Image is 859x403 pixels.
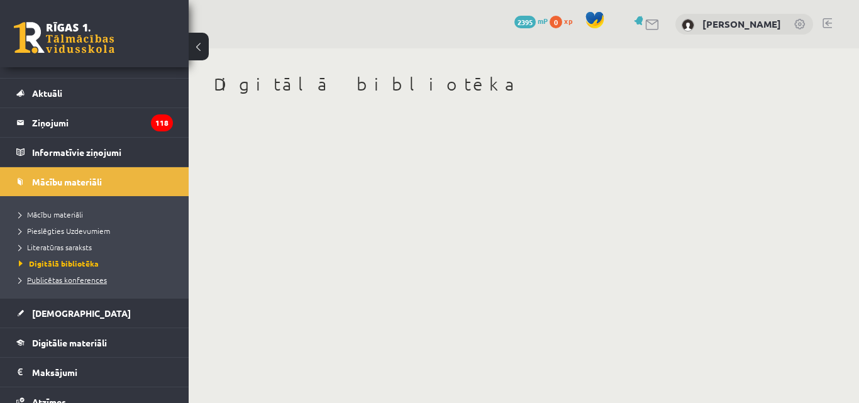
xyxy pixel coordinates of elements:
[214,74,834,95] h1: Digitālā bibliotēka
[16,138,173,167] a: Informatīvie ziņojumi
[19,242,92,252] span: Literatūras saraksts
[19,274,176,285] a: Publicētas konferences
[16,79,173,108] a: Aktuāli
[19,209,83,219] span: Mācību materiāli
[32,176,102,187] span: Mācību materiāli
[514,16,548,26] a: 2395 mP
[19,209,176,220] a: Mācību materiāli
[702,18,781,30] a: [PERSON_NAME]
[538,16,548,26] span: mP
[151,114,173,131] i: 118
[19,241,176,253] a: Literatūras saraksts
[16,108,173,137] a: Ziņojumi118
[32,307,131,319] span: [DEMOGRAPHIC_DATA]
[32,337,107,348] span: Digitālie materiāli
[514,16,536,28] span: 2395
[550,16,579,26] a: 0 xp
[14,22,114,53] a: Rīgas 1. Tālmācības vidusskola
[19,258,176,269] a: Digitālā bibliotēka
[564,16,572,26] span: xp
[32,108,173,137] legend: Ziņojumi
[32,138,173,167] legend: Informatīvie ziņojumi
[19,226,110,236] span: Pieslēgties Uzdevumiem
[16,328,173,357] a: Digitālie materiāli
[550,16,562,28] span: 0
[19,225,176,236] a: Pieslēgties Uzdevumiem
[16,299,173,328] a: [DEMOGRAPHIC_DATA]
[19,258,99,268] span: Digitālā bibliotēka
[32,358,173,387] legend: Maksājumi
[16,358,173,387] a: Maksājumi
[19,275,107,285] span: Publicētas konferences
[32,87,62,99] span: Aktuāli
[682,19,694,31] img: Anna Bukovska
[16,167,173,196] a: Mācību materiāli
